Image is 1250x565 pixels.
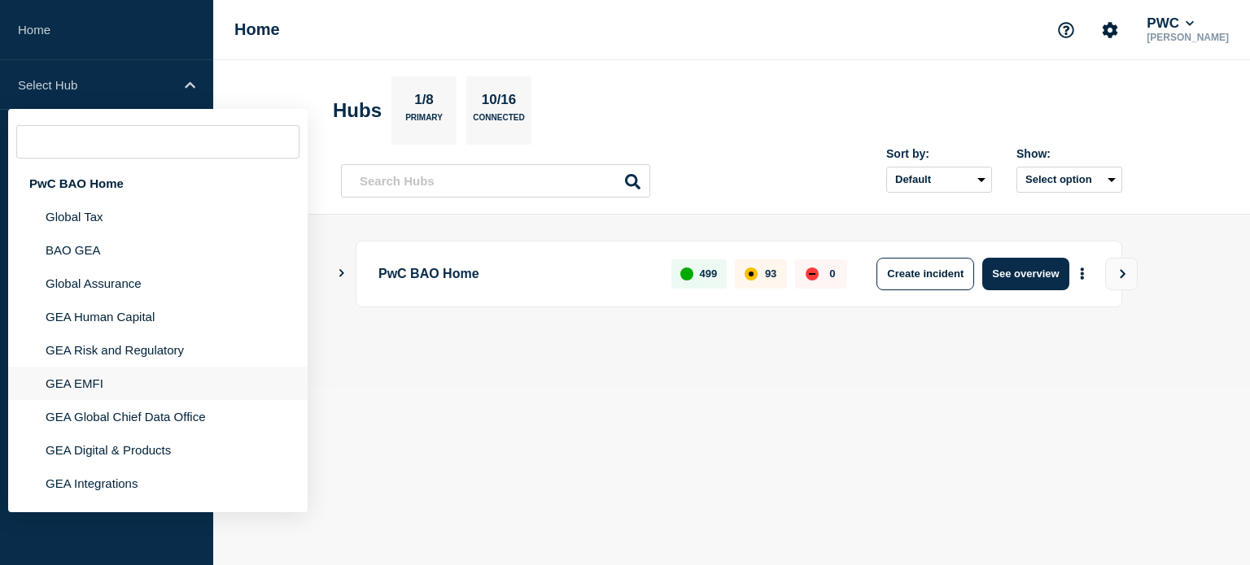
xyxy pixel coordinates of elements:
p: Connected [473,113,524,130]
li: Global Assurance [8,267,308,300]
button: PWC [1143,15,1197,32]
li: GEA Risk and Regulatory [8,333,308,367]
select: Sort by [886,167,992,193]
p: Select Hub [18,78,174,92]
p: 499 [700,267,718,280]
li: GEA EMFI [8,367,308,400]
li: BAO GEA [8,233,308,267]
p: 93 [765,267,776,280]
li: GEA Global Chief Data Office [8,400,308,433]
button: Account settings [1093,13,1127,47]
p: PwC BAO Home [378,258,653,290]
li: GEA Human Capital [8,300,308,333]
button: See overview [982,258,1069,290]
div: Sort by: [886,147,992,160]
button: Support [1049,13,1083,47]
button: More actions [1072,259,1093,289]
h1: Home [234,20,280,39]
li: GEA Digital & Products [8,433,308,467]
li: Global Tax [8,200,308,233]
li: GEA Integrations [8,467,308,500]
input: Search Hubs [341,164,650,198]
p: [PERSON_NAME] [1143,32,1232,43]
button: Create incident [876,258,974,290]
div: affected [745,267,758,280]
div: up [680,267,693,280]
div: PwC BAO Home [8,167,308,200]
p: 1/8 [409,92,440,113]
p: 10/16 [475,92,522,113]
p: Primary [405,113,443,130]
div: Show: [1016,147,1122,160]
div: down [806,267,819,280]
h2: Hubs [333,99,382,122]
p: 0 [829,267,835,280]
button: View [1105,258,1138,290]
li: GEA Reporting & Analytics [8,500,308,533]
button: Select option [1016,167,1122,193]
button: Show Connected Hubs [338,267,346,280]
